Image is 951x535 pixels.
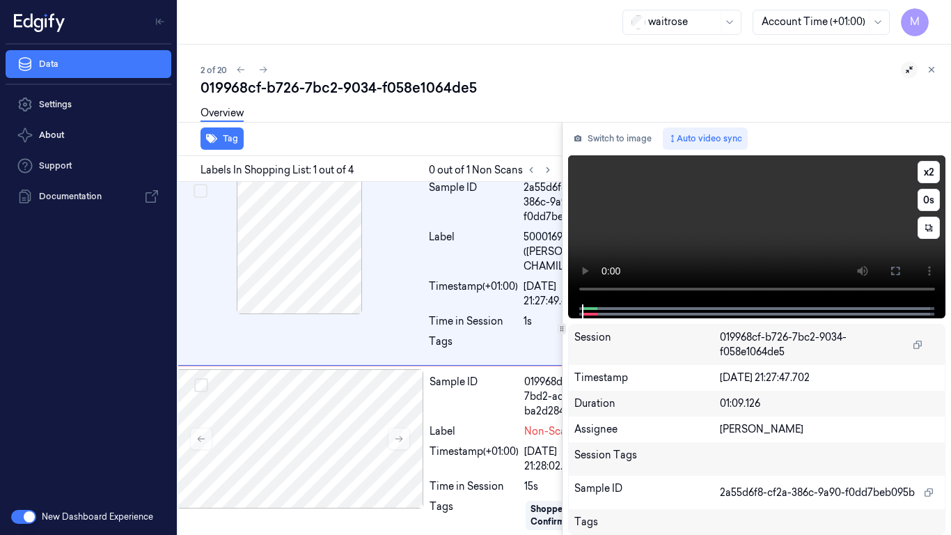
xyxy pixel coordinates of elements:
button: Switch to image [568,127,657,150]
button: M [901,8,929,36]
div: 1s [524,314,610,329]
div: [DATE] 21:27:49.619 [524,279,610,309]
div: Timestamp [574,371,721,385]
div: Time in Session [429,314,518,329]
div: Time in Session [430,479,519,494]
a: Overview [201,106,244,122]
button: Select row [194,378,208,392]
div: 2a55d6f8-cf2a-386c-9a90-f0dd7beb095b [524,180,610,224]
div: Sample ID [430,375,519,419]
div: 01:09.126 [720,396,939,411]
button: Tag [201,127,244,150]
div: Shopper Confirmed [530,503,599,528]
button: Auto video sync [663,127,748,150]
button: 0s [918,189,940,211]
span: 2 of 20 [201,64,227,76]
button: Toggle Navigation [149,10,171,33]
button: x2 [918,161,940,183]
div: Session Tags [574,448,721,470]
a: Support [6,152,171,180]
div: [DATE] 21:27:47.702 [720,371,939,385]
div: Session [574,330,721,359]
button: About [6,121,171,149]
div: Tags [429,334,518,357]
button: Select row [194,184,207,198]
span: 019968cf-b726-7bc2-9034-f058e1064de5 [720,330,904,359]
div: Assignee [574,422,721,437]
span: 2a55d6f8-cf2a-386c-9a90-f0dd7beb095b [720,486,915,500]
div: Sample ID [429,180,518,224]
div: Duration [574,396,721,411]
div: 019968cf-b726-7bc2-9034-f058e1064de5 [201,78,940,98]
span: Non-Scan [524,424,572,439]
span: Labels In Shopping List: 1 out of 4 [201,163,354,178]
div: [DATE] 21:28:02.797 [524,444,609,474]
div: Label [430,424,519,439]
span: 5000169608647 ([PERSON_NAME] CHAMIL B/BATH) [524,230,610,274]
a: Documentation [6,183,171,210]
a: Data [6,50,171,78]
div: [PERSON_NAME] [720,422,939,437]
div: Timestamp (+01:00) [429,279,518,309]
div: 019968d0-04c0-7bd2-ac92-ba2d28479656 [524,375,609,419]
div: 15s [524,479,609,494]
div: Label [429,230,518,274]
div: Sample ID [574,481,721,504]
span: 0 out of 1 Non Scans [429,162,556,178]
a: Settings [6,91,171,118]
div: Timestamp (+01:00) [430,444,519,474]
